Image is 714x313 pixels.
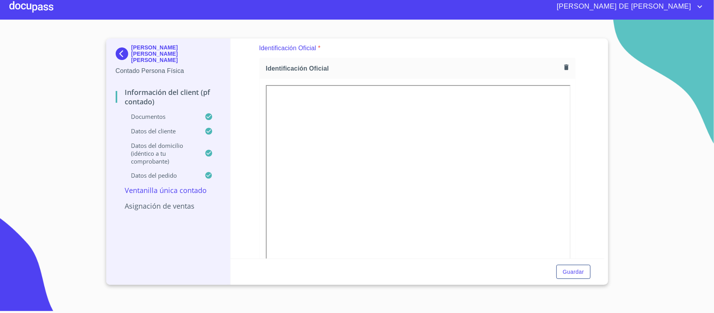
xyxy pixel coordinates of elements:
[131,44,221,63] p: [PERSON_NAME] [PERSON_NAME] [PERSON_NAME]
[551,0,695,13] span: [PERSON_NAME] DE [PERSON_NAME]
[116,127,205,135] p: Datos del cliente
[116,113,205,120] p: Documentos
[116,87,221,106] p: Información del Client (PF contado)
[116,142,205,165] p: Datos del domicilio (idéntico a tu comprobante)
[266,85,570,296] iframe: Identificación Oficial
[116,47,131,60] img: Docupass spot blue
[116,201,221,211] p: Asignación de Ventas
[556,265,590,279] button: Guardar
[116,44,221,66] div: [PERSON_NAME] [PERSON_NAME] [PERSON_NAME]
[116,186,221,195] p: Ventanilla única contado
[259,44,316,53] p: Identificación Oficial
[563,267,584,277] span: Guardar
[266,64,561,73] span: Identificación Oficial
[551,0,705,13] button: account of current user
[116,66,221,76] p: Contado Persona Física
[116,171,205,179] p: Datos del pedido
